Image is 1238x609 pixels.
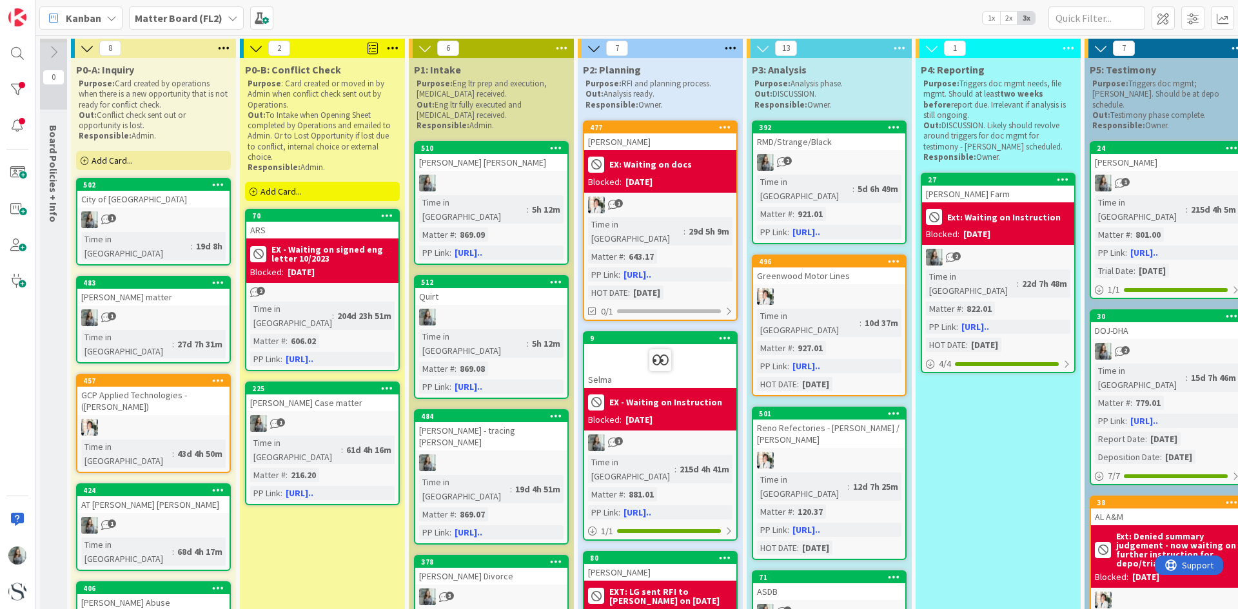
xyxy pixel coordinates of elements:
div: 512Quirt [415,276,567,305]
div: LG [77,211,230,228]
div: LG [415,175,567,191]
span: : [527,336,529,351]
img: Visit kanbanzone.com [8,8,26,26]
div: 484[PERSON_NAME] - tracing [PERSON_NAME] [415,411,567,450]
span: : [1017,276,1019,291]
span: : [1134,264,1135,278]
div: 5h 12m [529,202,564,217]
span: 2 [952,252,961,260]
a: [URL].. [1130,247,1158,258]
div: 822.01 [963,302,995,316]
img: KT [757,452,774,469]
div: 424AT [PERSON_NAME] [PERSON_NAME] [77,485,230,513]
span: Add Card... [92,155,133,166]
span: 1 [614,199,623,208]
div: 496 [753,256,905,267]
span: : [956,320,958,334]
div: 10d 37m [861,316,901,330]
div: 70 [252,211,398,220]
span: : [792,341,794,355]
span: P1: Intake [414,63,461,76]
div: 510 [421,144,567,153]
a: [URL].. [624,269,651,280]
div: 71ASDB [753,572,905,600]
div: 225 [252,384,398,393]
span: : [527,202,529,217]
div: [DATE] [1135,264,1169,278]
div: 406 [77,583,230,594]
p: Owner. [585,100,735,110]
span: : [787,225,789,239]
div: Time in [GEOGRAPHIC_DATA] [419,195,527,224]
p: : Card created or moved in by Admin when conflict check sent out by Operations. [248,79,397,110]
strong: Purpose [248,78,281,89]
div: Greenwood Motor Lines [753,267,905,284]
span: : [966,338,968,352]
div: LG [415,309,567,325]
div: Time in [GEOGRAPHIC_DATA] [926,269,1017,298]
span: 2 [1121,346,1130,354]
strong: Responsible: [417,120,469,131]
div: 424 [77,485,230,496]
div: GCP Applied Technologies - ([PERSON_NAME]) [77,387,230,415]
div: 869.08 [457,362,488,376]
b: Ext: Waiting on Instruction [947,213,1061,222]
div: 19d 8h [193,239,226,253]
div: LG [246,415,398,432]
p: Analysis ready. [585,89,735,99]
img: KT [588,197,605,213]
div: 9 [590,334,736,343]
div: 378[PERSON_NAME] Divorce [415,556,567,585]
strong: Out: [79,110,97,121]
div: 477 [590,123,736,132]
div: Time in [GEOGRAPHIC_DATA] [588,217,683,246]
div: Matter # [757,341,792,355]
div: 27[PERSON_NAME] Farm [922,174,1074,202]
strong: Purpose: [585,78,622,89]
strong: Out: [1092,110,1110,121]
div: 484 [415,411,567,422]
div: 22d 7h 48m [1019,276,1070,291]
div: 483 [77,277,230,289]
div: LG [753,154,905,171]
div: Matter # [250,334,286,348]
div: [PERSON_NAME] [PERSON_NAME] [415,154,567,171]
div: LG [77,517,230,534]
strong: Purpose: [754,78,791,89]
div: Time in [GEOGRAPHIC_DATA] [250,302,332,330]
p: Card created by operations when there is a new opportunity that is not ready for conflict check. [79,79,228,110]
div: 225 [246,383,398,394]
div: HOT DATE [926,338,966,352]
div: KT [753,452,905,469]
span: 2 [257,287,265,295]
div: LG [584,434,736,451]
div: Time in [GEOGRAPHIC_DATA] [1095,363,1186,392]
div: 80[PERSON_NAME] [584,552,736,581]
strong: Responsible: [754,99,807,110]
img: LG [588,434,605,451]
span: 1 [108,214,116,222]
p: Conflict check sent out or opportunity is lost. [79,110,228,131]
p: Admin. [79,131,228,141]
img: LG [419,454,436,471]
div: PP Link [419,246,449,260]
div: Time in [GEOGRAPHIC_DATA] [757,175,852,203]
span: Kanban [66,10,101,26]
div: 496Greenwood Motor Lines [753,256,905,284]
div: Blocked: [250,266,284,279]
div: 501 [753,408,905,420]
div: City of [GEOGRAPHIC_DATA] [77,191,230,208]
div: 457 [77,375,230,387]
a: [URL].. [792,360,820,372]
a: [URL].. [792,524,820,536]
strong: Responsible: [1092,120,1145,131]
span: P5: Testimony [1090,63,1156,76]
input: Quick Filter... [1048,6,1145,30]
div: Time in [GEOGRAPHIC_DATA] [81,330,172,358]
div: 477[PERSON_NAME] [584,122,736,150]
a: [URL].. [624,507,651,518]
a: [URL].. [455,247,482,258]
div: ARS [246,222,398,238]
p: Analysis phase. [754,79,904,89]
div: LG [77,309,230,326]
